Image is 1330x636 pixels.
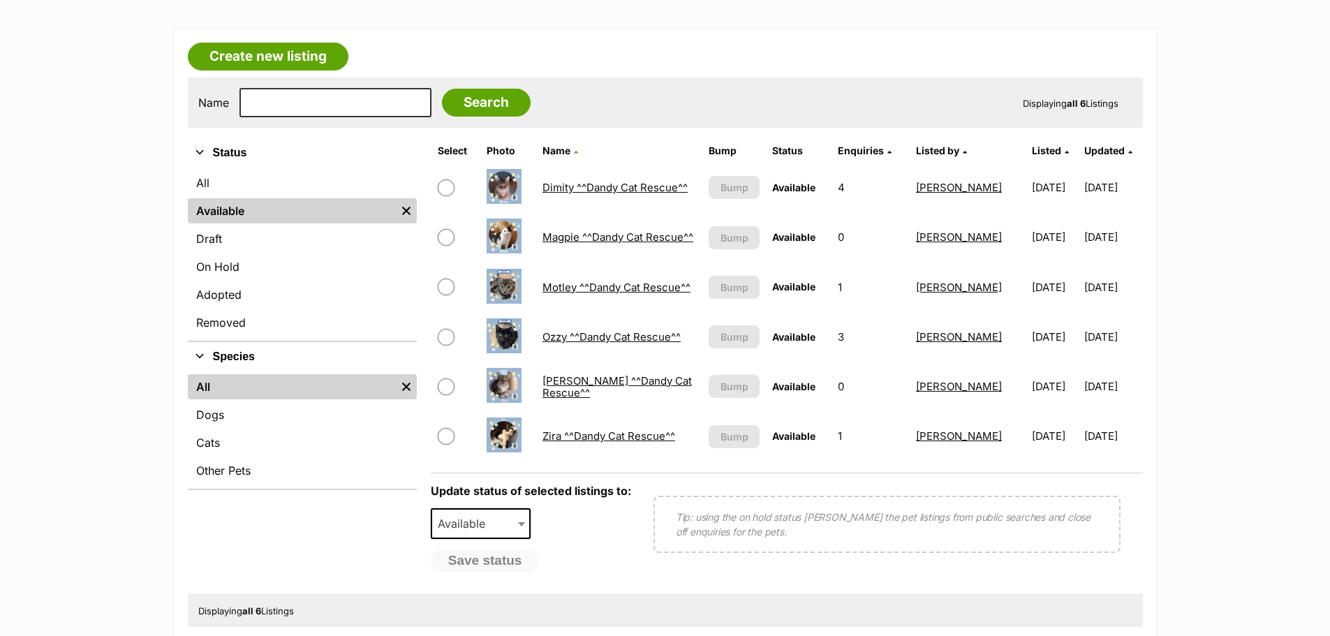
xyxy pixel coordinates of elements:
span: Bump [721,429,748,444]
span: Bump [721,230,748,245]
button: Bump [709,375,760,398]
strong: all 6 [242,605,261,616]
a: Name [542,145,578,156]
a: All [188,170,417,195]
a: Draft [188,226,417,251]
span: Updated [1084,145,1125,156]
span: Available [432,514,499,533]
td: 1 [832,412,909,460]
a: Create new listing [188,43,348,71]
div: Status [188,168,417,341]
a: All [188,374,396,399]
td: [DATE] [1084,213,1141,261]
button: Bump [709,425,760,448]
td: [DATE] [1026,412,1083,460]
th: Photo [481,140,535,162]
label: Name [198,96,229,109]
a: Enquiries [838,145,892,156]
a: [PERSON_NAME] [916,330,1002,343]
a: [PERSON_NAME] [916,380,1002,393]
span: Available [772,331,815,343]
a: Remove filter [396,198,417,223]
button: Bump [709,276,760,299]
span: Available [772,430,815,442]
td: [DATE] [1026,263,1083,311]
a: [PERSON_NAME] [916,181,1002,194]
a: Ozzy ^^Dandy Cat Rescue^^ [542,330,681,343]
button: Species [188,348,417,366]
a: Remove filter [396,374,417,399]
span: Bump [721,180,748,195]
div: Species [188,371,417,489]
a: Cats [188,430,417,455]
td: [DATE] [1026,163,1083,212]
th: Bump [703,140,766,162]
a: Available [188,198,396,223]
td: [DATE] [1026,362,1083,411]
a: [PERSON_NAME] ^^Dandy Cat Rescue^^ [542,374,692,399]
span: Available [772,281,815,293]
span: Bump [721,330,748,344]
td: [DATE] [1084,412,1141,460]
a: On Hold [188,254,417,279]
a: Listed by [916,145,967,156]
p: Tip: using the on hold status [PERSON_NAME] the pet listings from public searches and close off e... [676,510,1098,539]
span: Displaying Listings [198,605,294,616]
a: Magpie ^^Dandy Cat Rescue^^ [542,230,693,244]
a: Listed [1032,145,1069,156]
span: Name [542,145,570,156]
span: Listed [1032,145,1061,156]
td: 1 [832,263,909,311]
a: Motley ^^Dandy Cat Rescue^^ [542,281,690,294]
label: Update status of selected listings to: [431,484,631,498]
span: Available [772,182,815,193]
span: Available [431,508,531,539]
td: 0 [832,213,909,261]
td: 3 [832,313,909,361]
span: Available [772,380,815,392]
input: Search [442,89,531,117]
button: Save status [431,549,540,572]
button: Status [188,144,417,162]
a: Updated [1084,145,1132,156]
td: [DATE] [1084,263,1141,311]
td: [DATE] [1084,362,1141,411]
button: Bump [709,226,760,249]
span: Available [772,231,815,243]
td: [DATE] [1084,163,1141,212]
span: Listed by [916,145,959,156]
span: Bump [721,379,748,394]
a: [PERSON_NAME] [916,230,1002,244]
button: Bump [709,325,760,348]
td: [DATE] [1084,313,1141,361]
a: Dogs [188,402,417,427]
span: translation missing: en.admin.listings.index.attributes.enquiries [838,145,884,156]
strong: all 6 [1067,98,1086,109]
button: Bump [709,176,760,199]
td: 0 [832,362,909,411]
a: [PERSON_NAME] [916,429,1002,443]
a: Removed [188,310,417,335]
td: 4 [832,163,909,212]
th: Status [767,140,831,162]
td: [DATE] [1026,213,1083,261]
a: Other Pets [188,458,417,483]
a: [PERSON_NAME] [916,281,1002,294]
span: Displaying Listings [1023,98,1118,109]
a: Dimity ^^Dandy Cat Rescue^^ [542,181,688,194]
td: [DATE] [1026,313,1083,361]
a: Adopted [188,282,417,307]
th: Select [432,140,480,162]
a: Zira ^^Dandy Cat Rescue^^ [542,429,675,443]
span: Bump [721,280,748,295]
